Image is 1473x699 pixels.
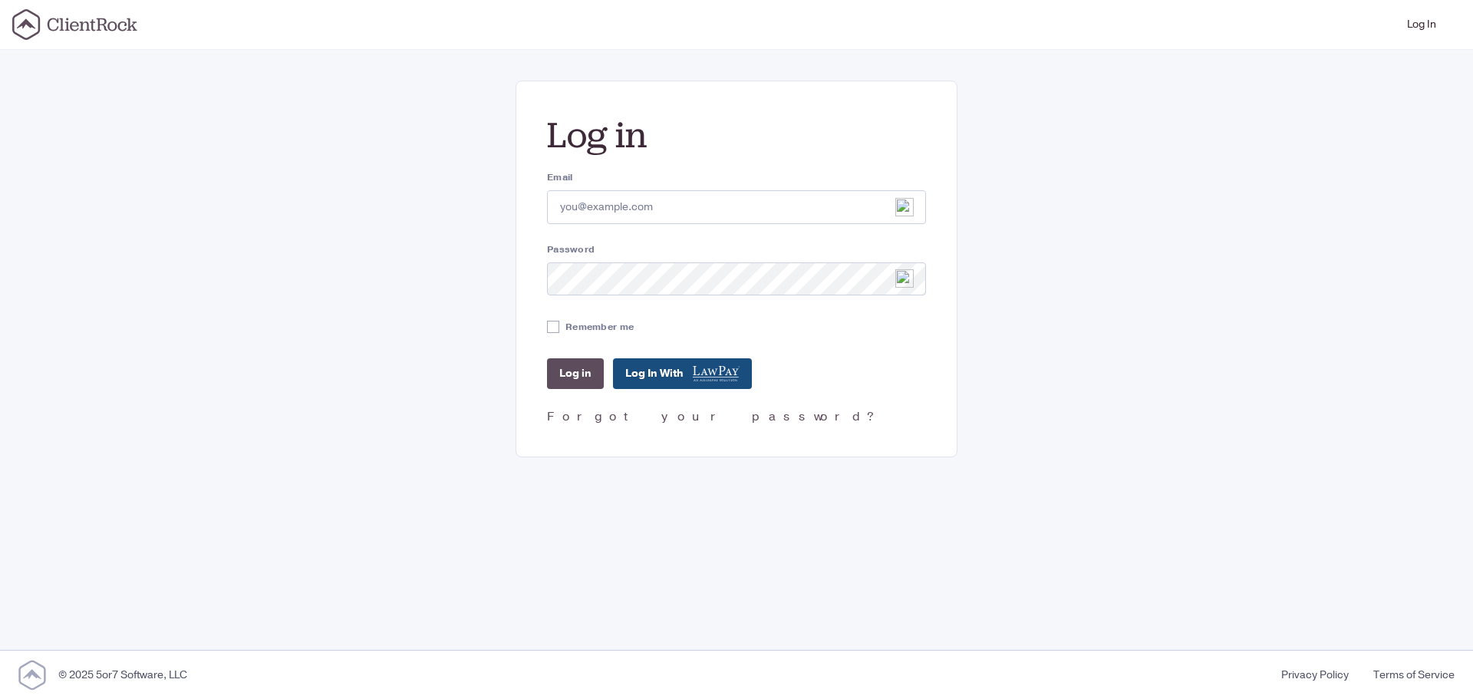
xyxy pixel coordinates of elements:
[547,170,926,184] label: Email
[1361,667,1455,683] a: Terms of Service
[565,320,634,334] label: Remember me
[547,112,926,158] h2: Log in
[1269,667,1361,683] a: Privacy Policy
[1401,6,1442,43] a: Log In
[547,358,604,389] input: Log in
[895,269,914,288] img: npw-badge-icon.svg
[58,667,187,683] div: © 2025 5or7 Software, LLC
[547,242,926,256] label: Password
[547,190,926,224] input: you@example.com
[547,408,879,425] a: Forgot your password?
[613,358,752,389] a: Log In With
[895,198,914,216] img: npw-badge-icon.svg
